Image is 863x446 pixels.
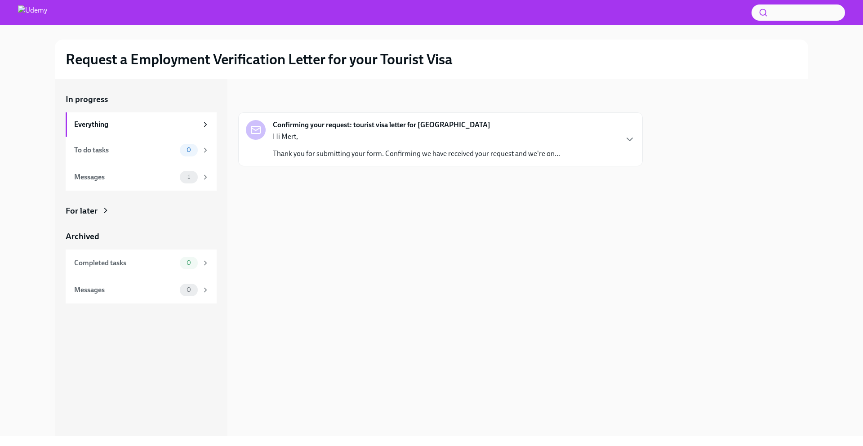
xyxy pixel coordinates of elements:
div: Messages [74,172,176,182]
a: Messages1 [66,164,217,191]
h2: Request a Employment Verification Letter for your Tourist Visa [66,50,453,68]
div: Messages [74,285,176,295]
div: For later [66,205,98,217]
strong: Confirming your request: tourist visa letter for [GEOGRAPHIC_DATA] [273,120,490,130]
p: Hi Mert, [273,132,560,142]
a: Completed tasks0 [66,250,217,277]
p: Thank you for submitting your form. Confirming we have received your request and we're on... [273,149,560,159]
span: 1 [182,174,196,180]
span: 0 [181,147,196,153]
a: In progress [66,94,217,105]
div: To do tasks [74,145,176,155]
div: Completed tasks [74,258,176,268]
span: 0 [181,286,196,293]
div: In progress [238,94,280,105]
img: Udemy [18,5,47,20]
a: Messages0 [66,277,217,303]
a: To do tasks0 [66,137,217,164]
a: Everything [66,112,217,137]
span: 0 [181,259,196,266]
a: For later [66,205,217,217]
a: Archived [66,231,217,242]
div: Everything [74,120,198,129]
